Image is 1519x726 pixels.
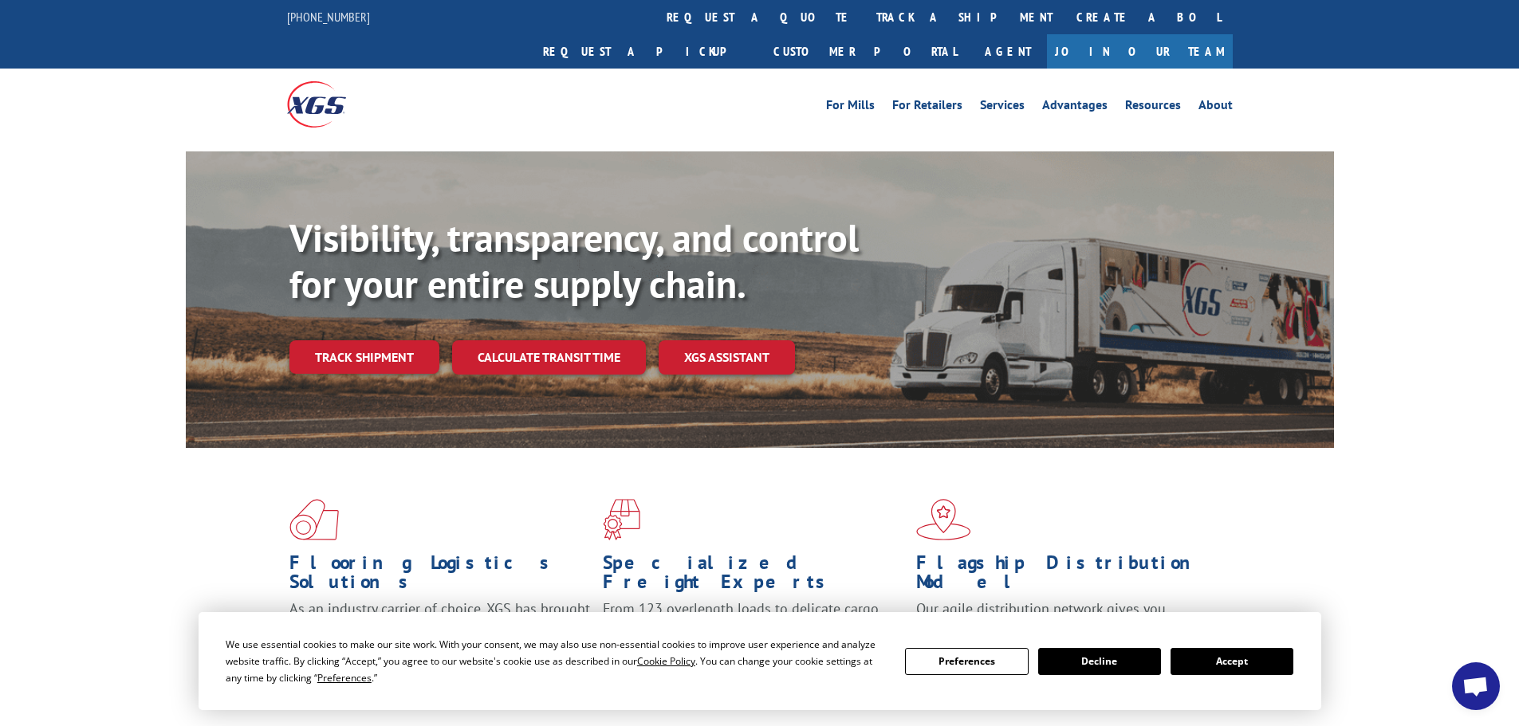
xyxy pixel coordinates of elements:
[969,34,1047,69] a: Agent
[1198,99,1233,116] a: About
[317,671,372,685] span: Preferences
[1171,648,1293,675] button: Accept
[916,553,1218,599] h1: Flagship Distribution Model
[905,648,1028,675] button: Preferences
[980,99,1025,116] a: Services
[603,499,640,540] img: xgs-icon-focused-on-flooring-red
[531,34,761,69] a: Request a pickup
[659,340,795,375] a: XGS ASSISTANT
[1038,648,1161,675] button: Decline
[1042,99,1108,116] a: Advantages
[603,599,904,670] p: From 123 overlength loads to delicate cargo, our experienced staff knows the best way to move you...
[826,99,875,116] a: For Mills
[761,34,969,69] a: Customer Portal
[603,553,904,599] h1: Specialized Freight Experts
[916,599,1210,637] span: Our agile distribution network gives you nationwide inventory management on demand.
[1047,34,1233,69] a: Join Our Team
[289,340,439,374] a: Track shipment
[289,599,590,656] span: As an industry carrier of choice, XGS has brought innovation and dedication to flooring logistics...
[287,9,370,25] a: [PHONE_NUMBER]
[199,612,1321,710] div: Cookie Consent Prompt
[1125,99,1181,116] a: Resources
[226,636,886,686] div: We use essential cookies to make our site work. With your consent, we may also use non-essential ...
[289,553,591,599] h1: Flooring Logistics Solutions
[452,340,646,375] a: Calculate transit time
[892,99,962,116] a: For Retailers
[289,499,339,540] img: xgs-icon-total-supply-chain-intelligence-red
[289,213,859,308] b: Visibility, transparency, and control for your entire supply chain.
[637,654,695,668] span: Cookie Policy
[916,499,971,540] img: xgs-icon-flagship-distribution-model-red
[1452,662,1500,710] a: Open chat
